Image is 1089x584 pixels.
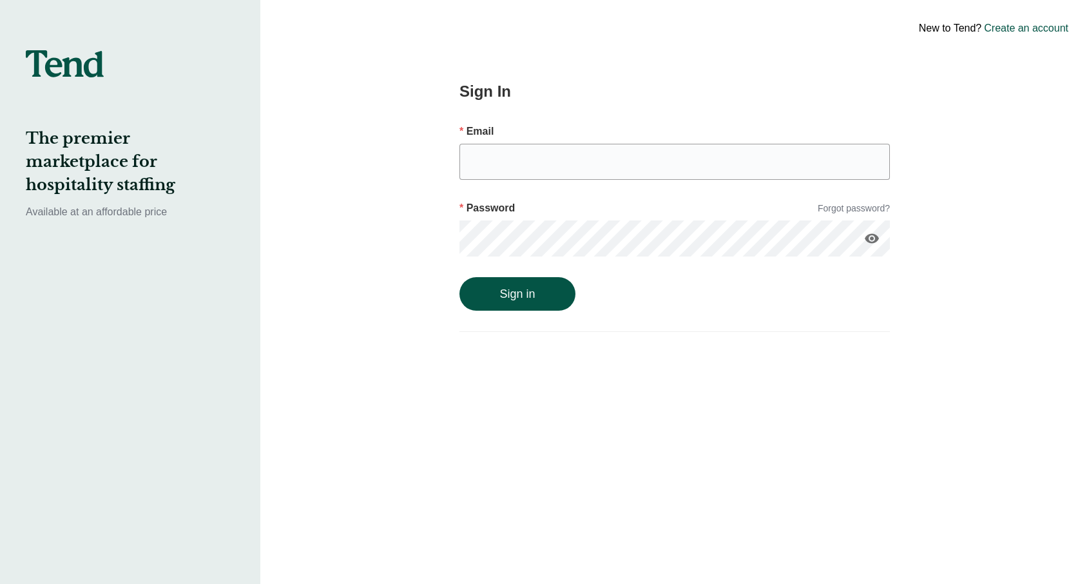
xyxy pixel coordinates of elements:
h2: The premier marketplace for hospitality staffing [26,127,235,197]
p: Password [459,200,515,216]
button: Sign in [459,277,575,311]
a: Forgot password? [818,202,890,215]
h2: Sign In [459,80,890,103]
p: Available at an affordable price [26,204,235,220]
img: tend-logo [26,50,104,77]
a: Create an account [984,21,1068,36]
p: Email [459,124,890,139]
i: visibility [864,231,880,246]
